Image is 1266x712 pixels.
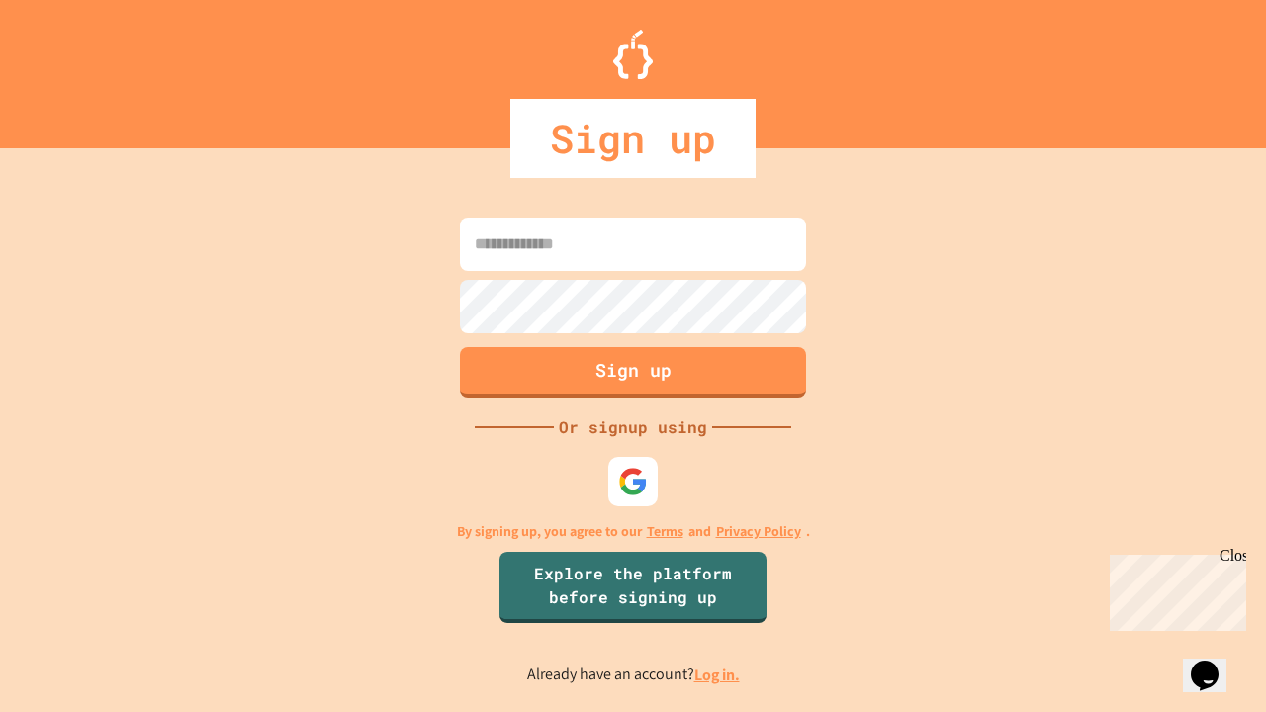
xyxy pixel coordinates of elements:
[8,8,136,126] div: Chat with us now!Close
[457,521,810,542] p: By signing up, you agree to our and .
[499,552,767,623] a: Explore the platform before signing up
[716,521,801,542] a: Privacy Policy
[613,30,653,79] img: Logo.svg
[694,665,740,685] a: Log in.
[527,663,740,687] p: Already have an account?
[1183,633,1246,692] iframe: chat widget
[510,99,756,178] div: Sign up
[618,467,648,496] img: google-icon.svg
[1102,547,1246,631] iframe: chat widget
[460,347,806,398] button: Sign up
[647,521,683,542] a: Terms
[554,415,712,439] div: Or signup using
